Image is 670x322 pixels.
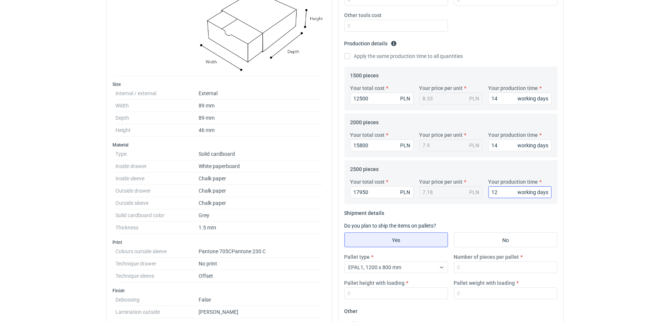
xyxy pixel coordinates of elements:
label: No [454,232,558,247]
dd: Grey [199,209,323,222]
dd: Chalk paper [199,173,323,185]
label: Your price per unit [419,84,463,92]
dt: Debossing [116,294,199,306]
dd: 89 mm [199,100,323,112]
dd: 46 mm [199,124,323,136]
legend: 1500 pieces [350,70,379,78]
div: working days [518,189,549,196]
dt: Solid cardboard color [116,209,199,222]
dt: Technique drawer [116,258,199,270]
span: EPAL1, 1200 x 800 mm [349,264,402,270]
dd: 1.5 mm [199,222,323,234]
input: 0 [488,186,552,198]
label: Your price per unit [419,131,463,139]
div: working days [518,142,549,149]
dd: White paperboard [199,160,323,173]
dd: 89 mm [199,112,323,124]
legend: 2000 pieces [350,116,379,125]
input: 0 [454,287,558,299]
div: PLN [401,95,411,102]
dt: Outside sleeve [116,197,199,209]
dt: Inside drawer [116,160,199,173]
input: 0 [488,93,552,104]
dt: Lamination outside [116,306,199,318]
label: Pallet type [344,253,370,261]
dt: Technique sleeve [116,270,199,282]
label: Other tools cost [344,12,382,19]
dt: Type [116,148,199,160]
div: PLN [470,95,480,102]
input: 0 [350,139,414,151]
dd: External [199,87,323,100]
label: Your total cost [350,131,385,139]
label: Your production time [488,178,538,186]
h3: Finish [113,288,326,294]
label: Apply the same production time to all quantities [344,52,463,60]
dt: Depth [116,112,199,124]
label: Yes [344,232,448,247]
legend: Other [344,305,358,314]
input: 0 [344,287,448,299]
label: Do you plan to ship the items on pallets? [344,223,437,229]
legend: Shipment details [344,207,385,216]
input: 0 [344,20,448,32]
dd: Offset [199,270,323,282]
label: Your production time [488,84,538,92]
div: PLN [470,142,480,149]
dd: Solid cardboard [199,148,323,160]
label: Pallet weight with loading [454,279,515,287]
h3: Material [113,142,326,148]
label: Number of pieces per pallet [454,253,519,261]
label: Pallet height with loading [344,279,405,287]
div: PLN [470,189,480,196]
input: 0 [488,139,552,151]
dd: [PERSON_NAME] [199,306,323,318]
label: Your production time [488,131,538,139]
input: 0 [454,261,558,273]
dd: False [199,294,323,306]
label: Your total cost [350,84,385,92]
dd: No print [199,258,323,270]
dt: Width [116,100,199,112]
div: working days [518,95,549,102]
input: 0 [350,93,414,104]
dd: Chalk paper [199,197,323,209]
input: 0 [350,186,414,198]
h3: Print [113,239,326,245]
div: PLN [401,189,411,196]
dt: Thickness [116,222,199,234]
dt: Outside drawer [116,185,199,197]
div: PLN [401,142,411,149]
dd: Chalk paper [199,185,323,197]
dt: Inside sleeve [116,173,199,185]
legend: Production details [344,38,397,46]
label: Your price per unit [419,178,463,186]
dt: Height [116,124,199,136]
dd: Pantone 705C Pantone 230 C [199,245,323,258]
h3: Size [113,81,326,87]
legend: 2500 pieces [350,163,379,172]
label: Your total cost [350,178,385,186]
dt: Internal / external [116,87,199,100]
dt: Colours outside sleeve [116,245,199,258]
